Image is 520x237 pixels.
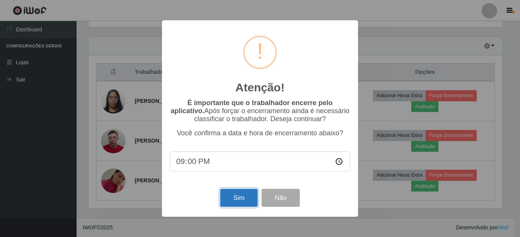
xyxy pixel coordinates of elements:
p: Você confirma a data e hora de encerramento abaixo? [170,129,350,137]
h2: Atenção! [235,81,285,94]
button: Sim [220,189,257,207]
p: Após forçar o encerramento ainda é necessário classificar o trabalhador. Deseja continuar? [170,99,350,123]
button: Não [262,189,299,207]
b: É importante que o trabalhador encerre pelo aplicativo. [170,99,332,115]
